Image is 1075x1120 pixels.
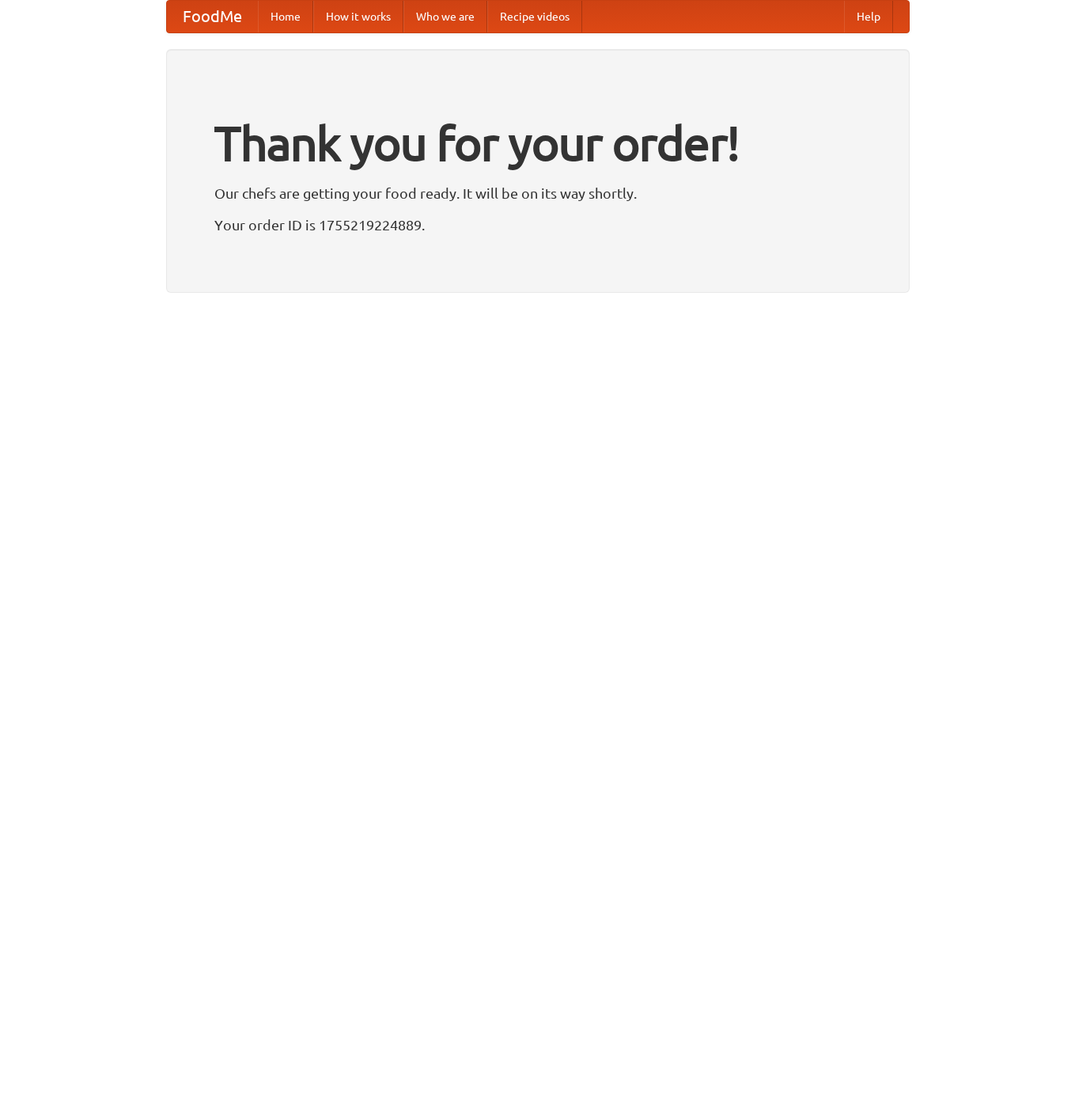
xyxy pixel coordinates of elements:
a: Recipe videos [487,1,582,32]
p: Your order ID is 1755219224889. [214,213,861,237]
h1: Thank you for your order! [214,105,861,181]
a: Help [844,1,893,32]
a: How it works [313,1,403,32]
a: Home [258,1,313,32]
a: Who we are [403,1,487,32]
p: Our chefs are getting your food ready. It will be on its way shortly. [214,181,861,205]
a: FoodMe [167,1,258,32]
